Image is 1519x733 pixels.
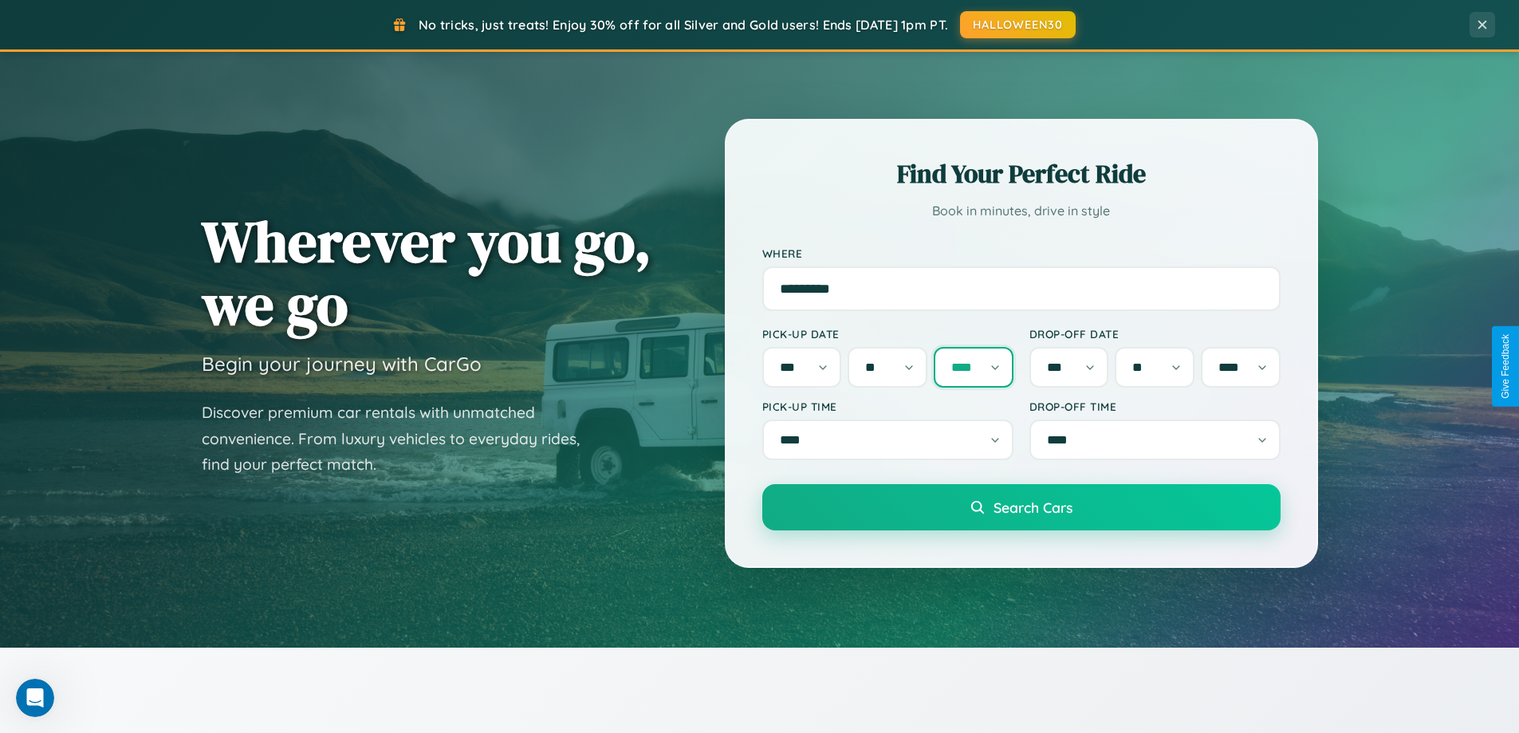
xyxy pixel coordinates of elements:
[1500,334,1511,399] div: Give Feedback
[419,17,948,33] span: No tricks, just treats! Enjoy 30% off for all Silver and Gold users! Ends [DATE] 1pm PT.
[202,400,600,478] p: Discover premium car rentals with unmatched convenience. From luxury vehicles to everyday rides, ...
[16,679,54,717] iframe: Intercom live chat
[762,400,1013,413] label: Pick-up Time
[202,210,651,336] h1: Wherever you go, we go
[762,156,1281,191] h2: Find Your Perfect Ride
[762,484,1281,530] button: Search Cars
[762,246,1281,260] label: Where
[1029,400,1281,413] label: Drop-off Time
[1029,327,1281,341] label: Drop-off Date
[762,327,1013,341] label: Pick-up Date
[202,352,482,376] h3: Begin your journey with CarGo
[960,11,1076,38] button: HALLOWEEN30
[762,199,1281,223] p: Book in minutes, drive in style
[994,499,1072,516] span: Search Cars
